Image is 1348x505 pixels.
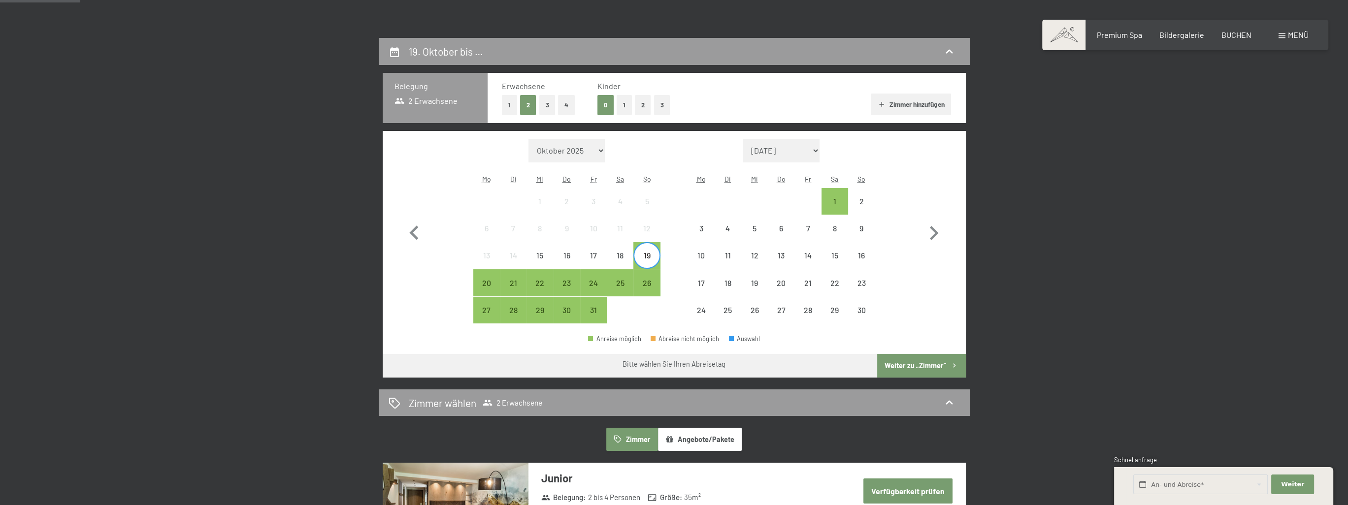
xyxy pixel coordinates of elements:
[1114,456,1157,464] span: Schnellanfrage
[510,175,517,183] abbr: Dienstag
[500,269,526,296] div: Abreise möglich
[741,297,768,323] div: Wed Nov 26 2025
[848,242,875,269] div: Abreise nicht möglich
[768,242,794,269] div: Abreise nicht möglich
[400,139,428,324] button: Vorheriger Monat
[688,269,714,296] div: Mon Nov 17 2025
[607,269,633,296] div: Abreise möglich
[689,224,713,249] div: 3
[794,215,821,242] div: Abreise nicht möglich
[500,242,526,269] div: Tue Oct 14 2025
[768,297,794,323] div: Thu Nov 27 2025
[849,252,874,276] div: 16
[474,252,499,276] div: 13
[768,269,794,296] div: Thu Nov 20 2025
[558,95,575,115] button: 4
[688,269,714,296] div: Abreise nicht möglich
[822,242,848,269] div: Sat Nov 15 2025
[688,242,714,269] div: Abreise nicht möglich
[554,297,580,323] div: Abreise möglich
[715,215,741,242] div: Tue Nov 04 2025
[822,252,847,276] div: 15
[822,297,848,323] div: Sat Nov 29 2025
[617,95,632,115] button: 1
[474,279,499,304] div: 20
[1281,480,1304,489] span: Weiter
[795,224,820,249] div: 7
[635,95,651,115] button: 2
[502,95,517,115] button: 1
[501,279,526,304] div: 21
[822,242,848,269] div: Abreise nicht möglich
[555,279,579,304] div: 23
[541,471,834,486] h3: Junior
[634,224,659,249] div: 12
[633,215,660,242] div: Sun Oct 12 2025
[849,279,874,304] div: 23
[769,252,793,276] div: 13
[473,269,500,296] div: Abreise möglich
[822,215,848,242] div: Abreise nicht möglich
[527,197,552,222] div: 1
[741,297,768,323] div: Abreise nicht möglich
[805,175,811,183] abbr: Freitag
[588,336,641,342] div: Anreise möglich
[409,396,476,410] h2: Zimmer wählen
[768,269,794,296] div: Abreise nicht möglich
[623,359,725,369] div: Bitte wählen Sie Ihren Abreisetag
[696,175,705,183] abbr: Montag
[554,297,580,323] div: Thu Oct 30 2025
[715,215,741,242] div: Abreise nicht möglich
[526,215,553,242] div: Abreise nicht möglich
[526,269,553,296] div: Wed Oct 22 2025
[607,188,633,215] div: Abreise nicht möglich
[580,297,607,323] div: Abreise möglich
[729,336,760,342] div: Auswahl
[588,492,640,503] span: 2 bis 4 Personen
[581,224,606,249] div: 10
[395,81,476,92] h3: Belegung
[580,269,607,296] div: Fri Oct 24 2025
[500,269,526,296] div: Tue Oct 21 2025
[848,215,875,242] div: Abreise nicht möglich
[633,269,660,296] div: Sun Oct 26 2025
[1096,30,1142,39] a: Premium Spa
[607,215,633,242] div: Sat Oct 11 2025
[500,215,526,242] div: Abreise nicht möglich
[500,242,526,269] div: Abreise nicht möglich
[849,306,874,331] div: 30
[822,306,847,331] div: 29
[715,242,741,269] div: Tue Nov 11 2025
[608,197,632,222] div: 4
[554,215,580,242] div: Abreise nicht möglich
[848,297,875,323] div: Sun Nov 30 2025
[658,428,742,450] button: Angebote/Pakete
[1271,474,1314,495] button: Weiter
[526,242,553,269] div: Wed Oct 15 2025
[633,269,660,296] div: Abreise möglich
[501,306,526,331] div: 28
[527,252,552,276] div: 15
[536,175,543,183] abbr: Mittwoch
[554,215,580,242] div: Thu Oct 09 2025
[794,297,821,323] div: Abreise nicht möglich
[768,215,794,242] div: Thu Nov 06 2025
[688,297,714,323] div: Mon Nov 24 2025
[580,215,607,242] div: Fri Oct 10 2025
[580,297,607,323] div: Fri Oct 31 2025
[608,279,632,304] div: 25
[607,215,633,242] div: Abreise nicht möglich
[634,197,659,222] div: 5
[794,215,821,242] div: Fri Nov 07 2025
[648,492,682,503] strong: Größe :
[555,306,579,331] div: 30
[500,297,526,323] div: Tue Oct 28 2025
[608,252,632,276] div: 18
[555,197,579,222] div: 2
[822,279,847,304] div: 22
[688,242,714,269] div: Mon Nov 10 2025
[581,306,606,331] div: 31
[877,354,965,378] button: Weiter zu „Zimmer“
[501,252,526,276] div: 14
